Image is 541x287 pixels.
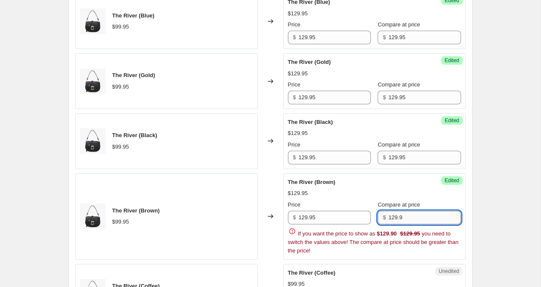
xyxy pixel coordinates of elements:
[80,9,105,34] img: Sda71585325014d7bb53558b5a230955df_80x.jpg
[80,204,105,229] img: Sda71585325014d7bb53558b5a230955df_80x.jpg
[288,81,301,88] span: Price
[383,154,386,161] span: $
[112,72,155,78] span: The River (Gold)
[112,23,129,31] div: $99.95
[112,12,155,19] span: The River (Blue)
[438,268,459,275] span: Unedited
[383,94,386,100] span: $
[112,143,129,151] div: $99.95
[288,69,308,78] div: $129.95
[378,21,420,28] span: Compare at price
[288,21,301,28] span: Price
[293,94,296,100] span: $
[288,119,333,125] span: The River (Black)
[444,117,459,124] span: Edited
[288,141,301,148] span: Price
[80,69,105,94] img: Sda71585325014d7bb53558b5a230955df_80x.jpg
[383,214,386,221] span: $
[288,129,308,138] div: $129.95
[377,230,397,238] div: $129.90
[293,154,296,161] span: $
[288,230,459,254] span: If you want the price to show as you need to switch the values above! The compare at price should...
[112,218,129,226] div: $99.95
[112,132,157,138] span: The River (Black)
[288,201,301,208] span: Price
[293,214,296,221] span: $
[444,57,459,64] span: Edited
[288,179,336,185] span: The River (Brown)
[378,141,420,148] span: Compare at price
[112,207,160,214] span: The River (Brown)
[378,81,420,88] span: Compare at price
[80,128,105,154] img: Sda71585325014d7bb53558b5a230955df_80x.jpg
[444,177,459,184] span: Edited
[288,59,331,65] span: The River (Gold)
[383,34,386,40] span: $
[378,201,420,208] span: Compare at price
[288,189,308,198] div: $129.95
[293,34,296,40] span: $
[400,230,420,238] strike: $129.95
[288,9,308,18] div: $129.95
[288,270,336,276] span: The River (Coffee)
[112,83,129,91] div: $99.95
